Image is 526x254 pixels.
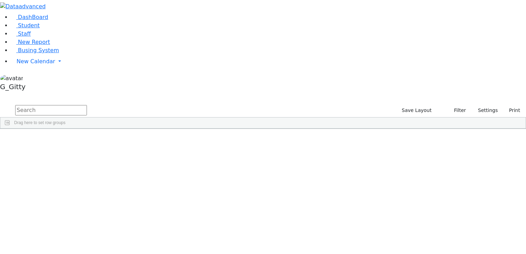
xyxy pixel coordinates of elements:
[11,22,40,29] a: Student
[11,30,31,37] a: Staff
[18,22,40,29] span: Student
[11,14,48,20] a: DashBoard
[399,105,435,116] button: Save Layout
[445,105,469,116] button: Filter
[469,105,501,116] button: Settings
[17,58,55,65] span: New Calendar
[14,120,66,125] span: Drag here to set row groups
[18,14,48,20] span: DashBoard
[15,105,87,115] input: Search
[11,47,59,54] a: Busing System
[18,39,50,45] span: New Report
[11,39,50,45] a: New Report
[501,105,523,116] button: Print
[18,47,59,54] span: Busing System
[11,55,526,68] a: New Calendar
[18,30,31,37] span: Staff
